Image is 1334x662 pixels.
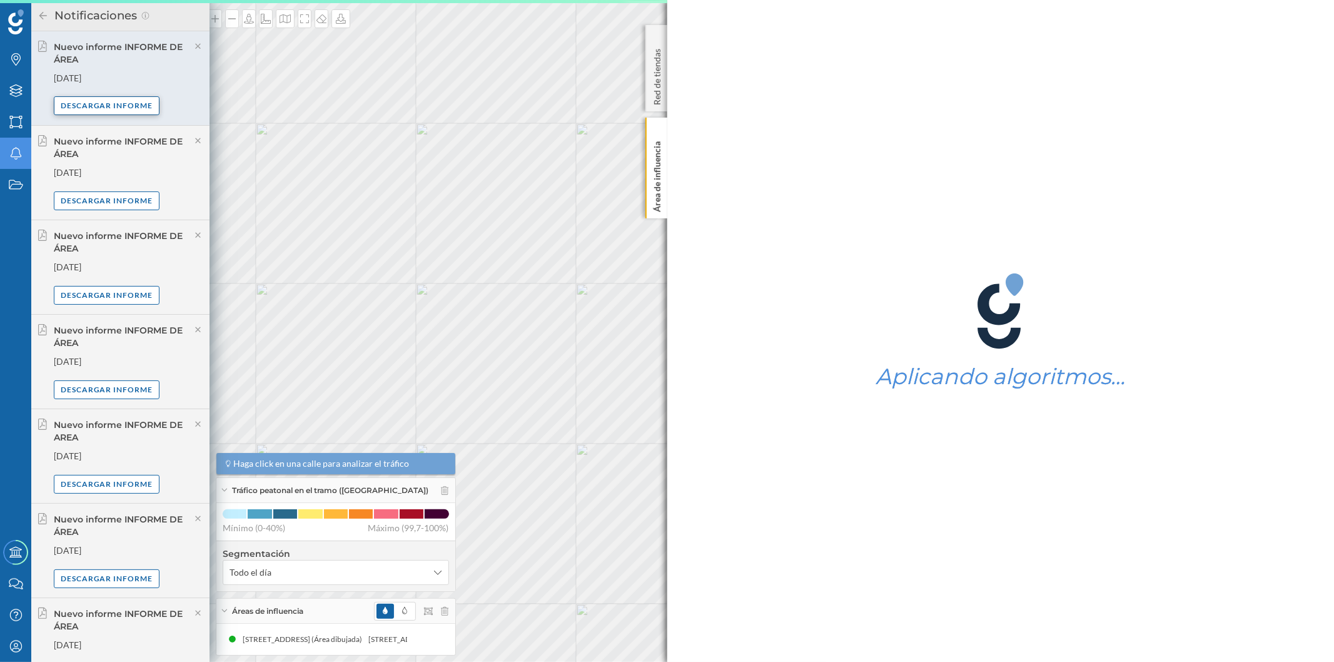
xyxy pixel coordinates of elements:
[54,639,203,651] div: [DATE]
[876,365,1125,389] h1: Aplicando algoritmos…
[8,9,24,34] img: Geoblink Logo
[54,608,186,633] div: Nuevo informe INFORME DE ÁREA
[49,6,141,26] h2: Notificaciones
[368,522,449,534] span: Máximo (99,7-100%)
[234,457,410,470] span: Haga click en una calle para analizar el tráfico
[243,633,368,646] div: [STREET_ADDRESS] (Área dibujada)
[25,9,69,20] span: Soporte
[230,566,271,579] span: Todo el día
[54,450,203,462] div: [DATE]
[54,261,203,273] div: [DATE]
[54,355,203,368] div: [DATE]
[650,44,663,105] p: Red de tiendas
[54,230,186,255] div: Nuevo informe INFORME DE ÁREA
[54,513,186,538] div: Nuevo informe INFORME DE ÁREA
[223,522,285,534] span: Mínimo (0-40%)
[54,166,203,179] div: [DATE]
[54,324,186,349] div: Nuevo informe INFORME DE ÁREA
[54,135,186,160] div: Nuevo informe INFORME DE ÁREA
[54,544,203,557] div: [DATE]
[54,419,186,444] div: Nuevo informe INFORME DE AREA
[368,633,494,646] div: [STREET_ADDRESS] (Área dibujada)
[232,606,303,617] span: Áreas de influencia
[54,41,186,66] div: Nuevo informe INFORME DE ÁREA
[223,547,449,560] h4: Segmentación
[232,485,428,496] span: Tráfico peatonal en el tramo ([GEOGRAPHIC_DATA])
[650,136,663,212] p: Área de influencia
[54,72,203,84] div: [DATE]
